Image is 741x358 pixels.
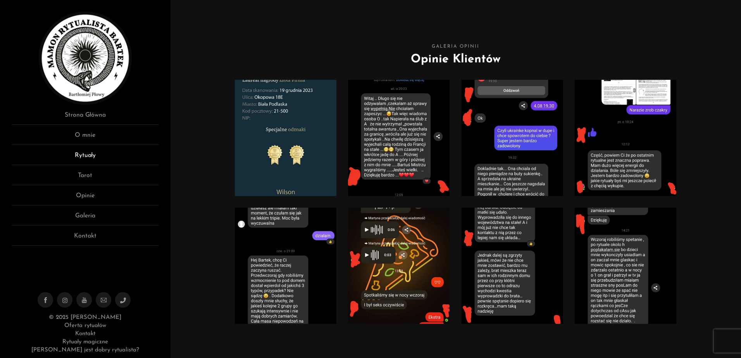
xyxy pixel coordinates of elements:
a: Opinie [12,191,159,205]
a: Kontakt [12,231,159,246]
a: Rytuały magiczne [62,339,108,345]
span: Galeria Opinii [235,43,677,51]
img: Rytualista Bartek [39,12,132,105]
a: [PERSON_NAME] jest dobry rytualista? [31,347,139,353]
a: Tarot [12,171,159,185]
a: Kontakt [75,331,95,337]
a: Rytuały [12,151,159,165]
a: Galeria [12,211,159,225]
a: O mnie [12,131,159,145]
a: Oferta rytuałów [64,323,106,329]
h1: Opinie Klientów [235,51,677,68]
a: Strona Główna [12,110,159,125]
